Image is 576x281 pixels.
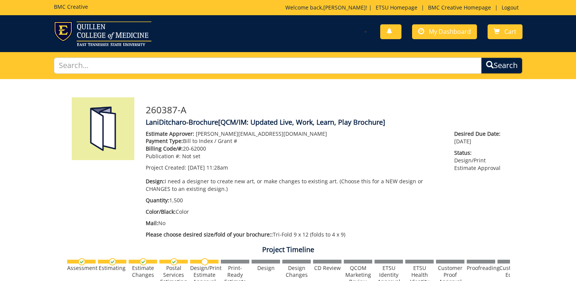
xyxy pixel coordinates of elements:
[146,197,443,204] p: 1,500
[481,57,522,74] button: Search
[98,265,126,271] div: Estimating
[285,4,522,11] p: Welcome back, ! | | |
[146,219,443,227] p: No
[146,137,443,145] p: Bill to Index / Grant #
[282,265,311,278] div: Design Changes
[188,164,228,171] span: [DATE] 11:28am
[66,246,510,254] h4: Project Timeline
[78,258,85,265] img: checkmark
[424,4,495,11] a: BMC Creative Homepage
[313,265,342,271] div: CD Review
[252,265,280,271] div: Design
[182,152,200,160] span: Not set
[146,137,183,144] span: Payment Type:
[323,4,366,11] a: [PERSON_NAME]
[412,24,477,39] a: My Dashboard
[54,4,88,10] h5: BMC Creative
[146,164,186,171] span: Project Created:
[497,265,526,278] div: Customer Edits
[129,265,157,278] div: Estimate Changes
[454,149,504,157] span: Status:
[146,178,443,193] p: I need a designer to create new art, or make changes to existing art. (Choose this for a NEW desi...
[488,24,522,39] a: Cart
[146,178,165,185] span: Design:
[146,197,169,204] span: Quantity:
[109,258,116,265] img: checkmark
[146,231,273,238] span: Please choose desired size/fold of your brochure::
[67,265,96,271] div: Assessment
[429,27,471,36] span: My Dashboard
[504,27,516,36] span: Cart
[454,149,504,172] p: Design/Print Estimate Approval
[146,208,176,215] span: Color/Black:
[454,130,504,138] span: Desired Due Date:
[54,21,151,46] img: ETSU logo
[146,219,158,227] span: Mail:
[146,130,194,137] span: Estimate Approver:
[372,4,421,11] a: ETSU Homepage
[454,130,504,145] p: [DATE]
[72,97,134,160] img: Product featured image
[146,145,443,152] p: 20-62000
[201,258,208,265] img: no
[146,145,183,152] span: Billing Code/#:
[146,152,181,160] span: Publication #:
[218,117,385,127] span: [QCM/IM: Updated Live, Work, Learn, Play Brochure]
[498,4,522,11] a: Logout
[146,231,443,238] p: Tri-Fold 9 x 12 (folds to 4 x 9)
[146,208,443,216] p: Color
[146,119,504,126] h4: LaniDitcharo-Brochure
[54,57,482,74] input: Search...
[170,258,178,265] img: checkmark
[146,130,443,138] p: [PERSON_NAME][EMAIL_ADDRESS][DOMAIN_NAME]
[146,105,504,115] h3: 260387-A
[140,258,147,265] img: checkmark
[467,265,495,271] div: Proofreading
